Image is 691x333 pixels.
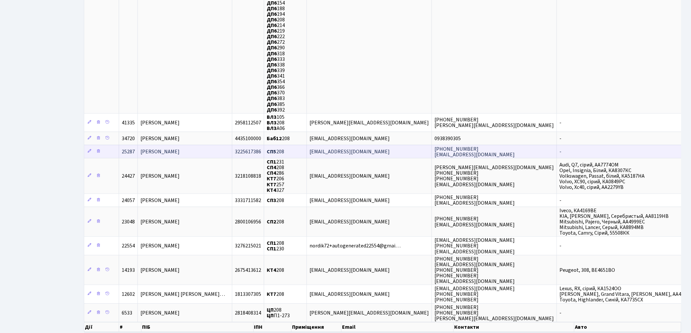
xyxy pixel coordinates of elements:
span: [PERSON_NAME][EMAIL_ADDRESS][DOMAIN_NAME] [309,309,429,317]
th: Приміщення [291,322,341,332]
span: [PERSON_NAME] [140,218,180,225]
b: ДП6 [267,50,277,57]
span: - [559,309,561,317]
span: - [559,197,561,204]
b: ДП6 [267,106,277,114]
span: 34720 [122,135,135,142]
span: 208 [267,291,284,298]
span: 2818408314 [235,309,261,317]
b: ДП6 [267,95,277,102]
b: СП1 [267,240,276,247]
span: [PERSON_NAME] [PERSON_NAME]… [140,291,225,298]
span: Peugeot, 308, ВЕ4651ВО [559,267,615,274]
span: 3218108818 [235,172,261,180]
span: [PERSON_NAME] [140,148,180,155]
b: ДП6 [267,27,277,35]
b: ДП6 [267,78,277,85]
span: 25287 [122,148,135,155]
span: - [559,148,561,155]
span: [EMAIL_ADDRESS][DOMAIN_NAME] [309,135,390,142]
span: 3331711582 [235,197,261,204]
span: [PERSON_NAME] [140,267,180,274]
span: Audi, Q7, сірий, АА7774ОМ Opel, Insignia, Білий, КА8307КС Volkswagen, Passat, білий, КА5187НА Vol... [559,161,645,191]
b: СП4 [267,164,276,171]
span: Iveco, КА4169ВЕ KIA, [PERSON_NAME], Серебристый, AА8119НВ Mitsubishi, Pajero, Черный, AА4999ЕС Mi... [559,207,669,237]
th: Авто [574,322,681,332]
b: ВЛ3 [267,125,277,132]
b: СП2 [267,218,276,225]
b: СП1 [267,245,276,252]
span: 208 [267,197,284,204]
b: ДП6 [267,84,277,91]
span: 208 [267,267,284,274]
span: 1813307305 [235,291,261,298]
b: ЦП [267,306,274,314]
b: ДП6 [267,101,277,108]
b: ДП6 [267,44,277,52]
span: [PERSON_NAME] [140,135,180,142]
b: СП3 [267,197,276,204]
span: 41335 [122,119,135,126]
span: 12602 [122,291,135,298]
b: КТ7 [267,291,276,298]
b: ДП6 [267,11,277,18]
b: КТ4 [267,267,276,274]
b: ВЛ3 [267,119,277,126]
b: КТ7 [267,181,276,188]
span: 0938390305 [434,135,461,142]
b: ЦП [267,312,274,319]
span: [PERSON_NAME][EMAIL_ADDRESS][DOMAIN_NAME] [309,119,429,126]
b: КТ4 [267,187,276,194]
span: 208 230 [267,240,284,252]
span: 2675413612 [235,267,261,274]
b: ДП6 [267,61,277,68]
b: ДП6 [267,67,277,74]
b: ДП6 [267,38,277,46]
b: КТ7 [267,175,276,183]
span: [PERSON_NAME] [140,119,180,126]
b: ДП6 [267,5,277,12]
span: [PHONE_NUMBER] [EMAIL_ADDRESS][DOMAIN_NAME] [434,145,515,158]
b: ДП6 [267,33,277,40]
th: # [119,322,141,332]
span: 208 П1-273 [267,306,290,319]
span: [EMAIL_ADDRESS][DOMAIN_NAME] [309,218,390,225]
span: 2800106956 [235,218,261,225]
span: [EMAIL_ADDRESS][DOMAIN_NAME] [309,148,390,155]
span: 3276215021 [235,243,261,250]
span: 208 [267,135,290,142]
span: 208 [267,148,284,155]
span: 2958112507 [235,119,261,126]
b: ДП6 [267,89,277,96]
b: ДП6 [267,16,277,23]
span: [PHONE_NUMBER] [EMAIL_ADDRESS][DOMAIN_NAME] [PHONE_NUMBER] [PHONE_NUMBER] [EMAIL_ADDRESS][DOMAIN_... [434,255,515,285]
span: [PHONE_NUMBER] [EMAIL_ADDRESS][DOMAIN_NAME] [434,194,515,207]
th: Дії [84,322,119,332]
span: [EMAIL_ADDRESS][DOMAIN_NAME] [309,267,390,274]
span: 105 208 А06 [267,114,285,132]
b: ДП6 [267,56,277,63]
th: Email [341,322,454,332]
span: [PHONE_NUMBER] [PERSON_NAME][EMAIL_ADDRESS][DOMAIN_NAME] [434,116,554,129]
span: [PHONE_NUMBER] [EMAIL_ADDRESS][DOMAIN_NAME] [434,216,515,228]
span: [EMAIL_ADDRESS][DOMAIN_NAME] [PHONE_NUMBER] [PHONE_NUMBER] [434,285,515,303]
span: [PHONE_NUMBER] [PHONE_NUMBER] [PERSON_NAME][EMAIL_ADDRESS][DOMAIN_NAME] [434,304,554,322]
b: ВЛ3 [267,114,277,121]
span: [EMAIL_ADDRESS][DOMAIN_NAME] [309,291,390,298]
span: [PERSON_NAME] [140,309,180,317]
span: [PERSON_NAME] [140,197,180,204]
span: [EMAIL_ADDRESS][DOMAIN_NAME] [309,172,390,180]
th: ПІБ [141,322,254,332]
span: [PERSON_NAME] [140,243,180,250]
b: СП4 [267,169,276,177]
span: 14193 [122,267,135,274]
span: 22554 [122,243,135,250]
span: 6533 [122,309,132,317]
b: ДП6 [267,22,277,29]
b: СП5 [267,148,276,155]
b: Баб12 [267,135,282,142]
span: 23048 [122,218,135,225]
span: [PERSON_NAME] [140,172,180,180]
span: 24057 [122,197,135,204]
th: ІПН [254,322,292,332]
